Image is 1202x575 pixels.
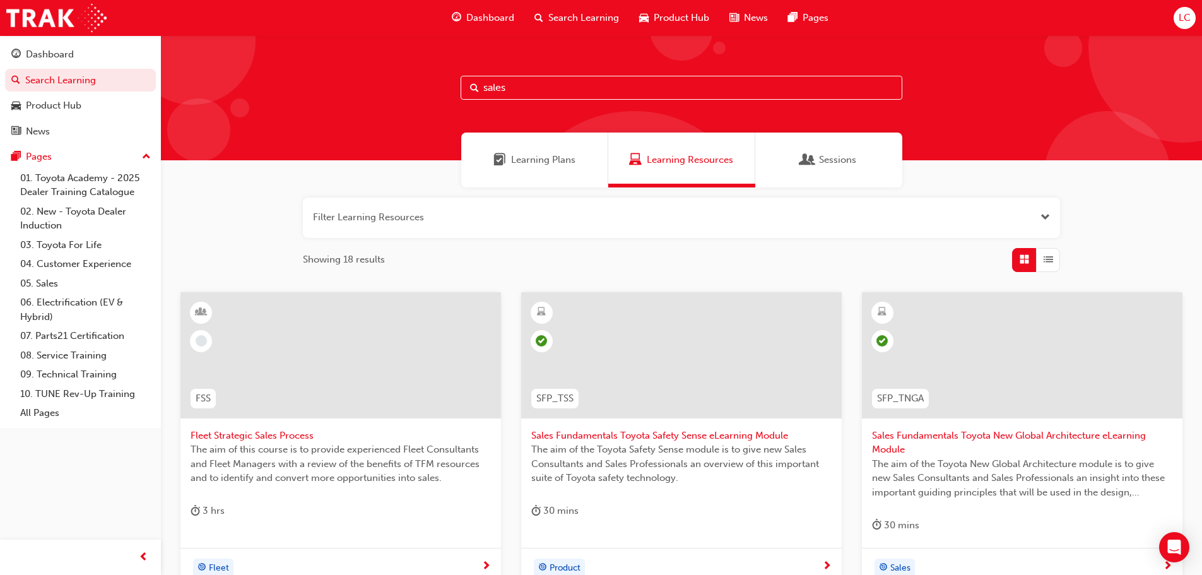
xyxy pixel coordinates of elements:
[15,254,156,274] a: 04. Customer Experience
[639,10,649,26] span: car-icon
[537,304,546,321] span: learningResourceType_ELEARNING-icon
[15,202,156,235] a: 02. New - Toyota Dealer Induction
[719,5,778,31] a: news-iconNews
[819,153,856,167] span: Sessions
[191,429,491,443] span: Fleet Strategic Sales Process
[139,550,148,566] span: prev-icon
[470,81,479,95] span: Search
[755,133,902,187] a: SessionsSessions
[461,76,902,100] input: Search...
[524,5,629,31] a: search-iconSearch Learning
[461,133,608,187] a: Learning PlansLearning Plans
[5,40,156,145] button: DashboardSearch LearningProduct HubNews
[15,293,156,326] a: 06. Electrification (EV & Hybrid)
[493,153,506,167] span: Learning Plans
[26,98,81,113] div: Product Hub
[15,346,156,365] a: 08. Service Training
[197,304,206,321] span: learningResourceType_INSTRUCTOR_LED-icon
[191,503,200,519] span: duration-icon
[608,133,755,187] a: Learning ResourcesLearning Resources
[872,518,881,533] span: duration-icon
[729,10,739,26] span: news-icon
[5,145,156,169] button: Pages
[442,5,524,31] a: guage-iconDashboard
[531,429,832,443] span: Sales Fundamentals Toyota Safety Sense eLearning Module
[11,100,21,112] span: car-icon
[196,335,207,347] span: learningRecordVerb_NONE-icon
[11,126,21,138] span: news-icon
[872,518,919,533] div: 30 mins
[1020,252,1029,267] span: Grid
[26,47,74,62] div: Dashboard
[801,153,814,167] span: Sessions
[15,403,156,423] a: All Pages
[744,11,768,25] span: News
[15,169,156,202] a: 01. Toyota Academy - 2025 Dealer Training Catalogue
[5,94,156,117] a: Product Hub
[1040,210,1050,225] button: Open the filter
[548,11,619,25] span: Search Learning
[452,10,461,26] span: guage-icon
[1174,7,1196,29] button: LC
[536,391,574,406] span: SFP_TSS
[15,384,156,404] a: 10. TUNE Rev-Up Training
[872,457,1172,500] span: The aim of the Toyota New Global Architecture module is to give new Sales Consultants and Sales P...
[191,503,225,519] div: 3 hrs
[531,503,541,519] span: duration-icon
[5,69,156,92] a: Search Learning
[481,561,491,572] span: next-icon
[531,442,832,485] span: The aim of the Toyota Safety Sense module is to give new Sales Consultants and Sales Professional...
[191,442,491,485] span: The aim of this course is to provide experienced Fleet Consultants and Fleet Managers with a revi...
[878,304,887,321] span: learningResourceType_ELEARNING-icon
[15,274,156,293] a: 05. Sales
[5,120,156,143] a: News
[15,365,156,384] a: 09. Technical Training
[803,11,828,25] span: Pages
[196,391,211,406] span: FSS
[876,335,888,347] span: learningRecordVerb_PASS-icon
[1044,252,1053,267] span: List
[5,43,156,66] a: Dashboard
[531,503,579,519] div: 30 mins
[536,335,547,347] span: learningRecordVerb_PASS-icon
[1159,532,1189,562] div: Open Intercom Messenger
[872,429,1172,457] span: Sales Fundamentals Toyota New Global Architecture eLearning Module
[778,5,839,31] a: pages-iconPages
[142,149,151,165] span: up-icon
[511,153,575,167] span: Learning Plans
[15,326,156,346] a: 07. Parts21 Certification
[1163,561,1172,572] span: next-icon
[629,153,642,167] span: Learning Resources
[26,124,50,139] div: News
[534,10,543,26] span: search-icon
[11,75,20,86] span: search-icon
[11,49,21,61] span: guage-icon
[15,235,156,255] a: 03. Toyota For Life
[647,153,733,167] span: Learning Resources
[788,10,798,26] span: pages-icon
[1179,11,1191,25] span: LC
[877,391,924,406] span: SFP_TNGA
[26,150,52,164] div: Pages
[6,4,107,32] img: Trak
[654,11,709,25] span: Product Hub
[11,151,21,163] span: pages-icon
[303,252,385,267] span: Showing 18 results
[466,11,514,25] span: Dashboard
[822,561,832,572] span: next-icon
[629,5,719,31] a: car-iconProduct Hub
